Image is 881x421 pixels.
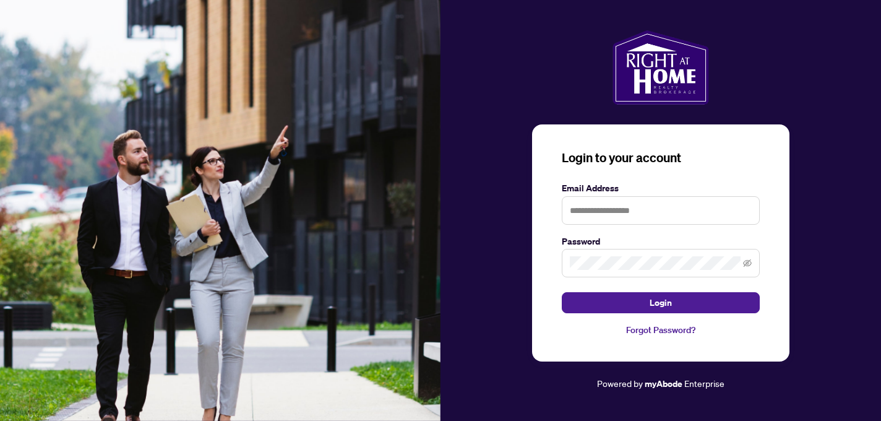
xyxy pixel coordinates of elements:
[562,181,760,195] label: Email Address
[645,377,682,391] a: myAbode
[562,235,760,248] label: Password
[612,30,708,105] img: ma-logo
[562,149,760,167] h3: Login to your account
[562,323,760,337] a: Forgot Password?
[562,292,760,313] button: Login
[650,293,672,313] span: Login
[684,378,724,389] span: Enterprise
[597,378,643,389] span: Powered by
[743,259,752,267] span: eye-invisible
